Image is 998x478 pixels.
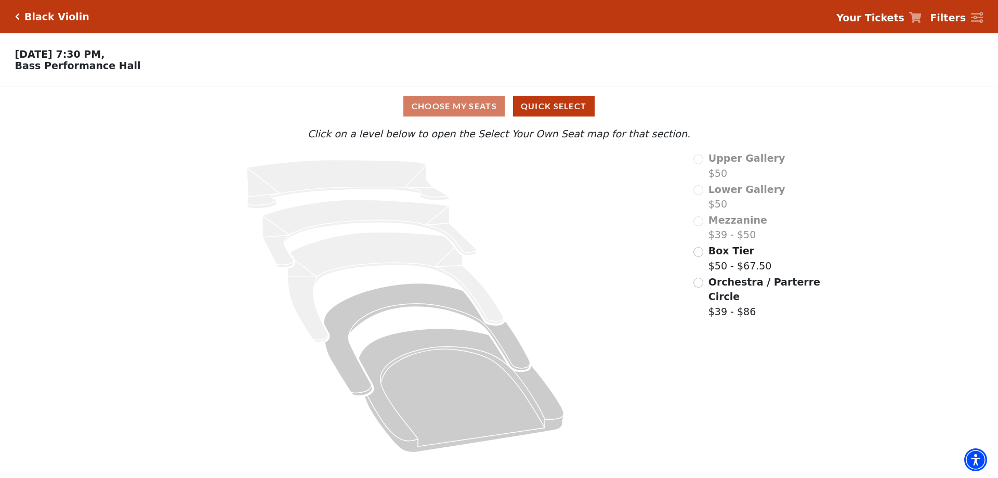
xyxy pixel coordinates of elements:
label: $39 - $86 [708,275,822,319]
span: Lower Gallery [708,184,785,195]
button: Quick Select [513,96,595,117]
span: Upper Gallery [708,152,785,164]
span: Box Tier [708,245,754,256]
label: $50 [708,151,785,180]
a: Click here to go back to filters [15,13,20,20]
strong: Filters [930,12,966,23]
path: Lower Gallery - Seats Available: 0 [262,200,477,268]
span: Mezzanine [708,214,767,226]
path: Orchestra / Parterre Circle - Seats Available: 619 [359,329,564,453]
path: Upper Gallery - Seats Available: 0 [247,160,450,209]
span: Orchestra / Parterre Circle [708,276,820,303]
label: $50 [708,182,785,212]
label: $50 - $67.50 [708,243,772,273]
label: $39 - $50 [708,213,767,242]
strong: Your Tickets [836,12,904,23]
a: Filters [930,10,983,25]
h5: Black Violin [24,11,89,23]
p: Click on a level below to open the Select Your Own Seat map for that section. [132,126,866,141]
div: Accessibility Menu [964,448,987,471]
a: Your Tickets [836,10,922,25]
